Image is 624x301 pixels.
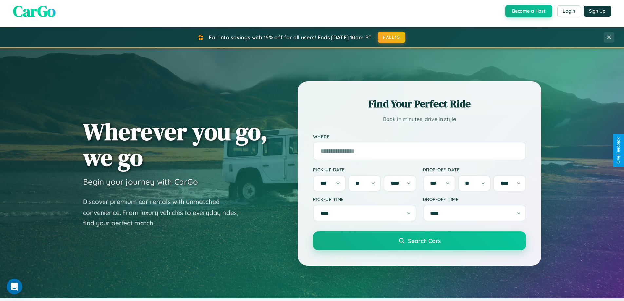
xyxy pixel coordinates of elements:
p: Book in minutes, drive in style [313,114,526,124]
h1: Wherever you go, we go [83,119,268,170]
span: CarGo [13,0,56,22]
label: Pick-up Date [313,167,416,172]
label: Pick-up Time [313,197,416,202]
h2: Find Your Perfect Ride [313,97,526,111]
span: Fall into savings with 15% off for all users! Ends [DATE] 10am PT. [209,34,373,41]
button: Login [557,5,580,17]
button: FALL15 [378,32,405,43]
p: Discover premium car rentals with unmatched convenience. From luxury vehicles to everyday rides, ... [83,197,247,229]
button: Sign Up [584,6,611,17]
iframe: Intercom live chat [7,279,22,294]
button: Search Cars [313,231,526,250]
span: Search Cars [408,237,441,244]
h3: Begin your journey with CarGo [83,177,198,187]
div: Give Feedback [616,137,621,164]
label: Drop-off Date [423,167,526,172]
label: Where [313,134,526,139]
button: Become a Host [505,5,552,17]
label: Drop-off Time [423,197,526,202]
